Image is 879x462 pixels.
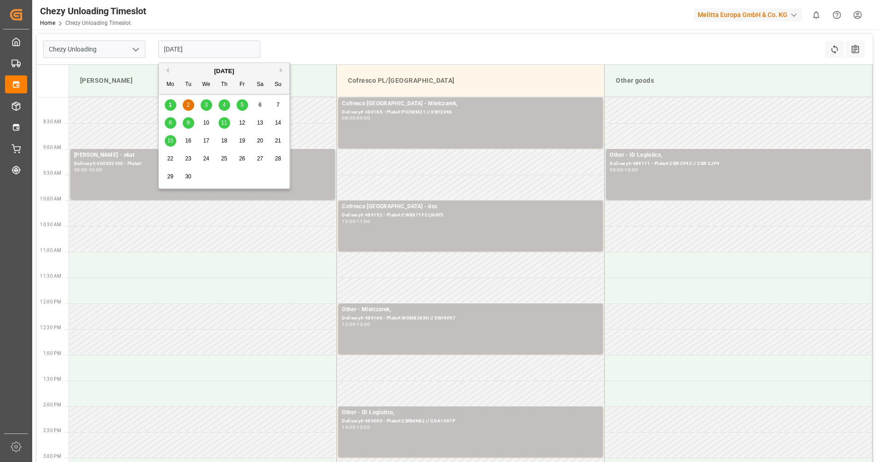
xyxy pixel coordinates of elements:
div: - [355,219,357,223]
span: 8 [169,120,172,126]
div: Choose Sunday, September 28th, 2025 [272,153,284,165]
span: 1 [169,102,172,108]
div: - [623,168,625,172]
div: Other - ID Logistics, [342,408,599,417]
div: 13:00 [357,322,370,326]
span: 13 [257,120,263,126]
div: Choose Monday, September 29th, 2025 [165,171,176,183]
div: month 2025-09 [162,96,287,186]
span: 16 [185,137,191,144]
div: Choose Sunday, September 21st, 2025 [272,135,284,147]
span: 29 [167,173,173,180]
span: 4 [223,102,226,108]
span: 8:30 AM [43,119,61,124]
div: Cofresco [GEOGRAPHIC_DATA] - Mielczarek, [342,99,599,108]
div: Choose Saturday, September 13th, 2025 [254,117,266,129]
span: 1:00 PM [43,351,61,356]
div: Cofresco [GEOGRAPHIC_DATA] - dss [342,202,599,211]
div: Th [219,79,230,91]
div: Mo [165,79,176,91]
div: Choose Saturday, September 6th, 2025 [254,99,266,111]
div: Cofresco PL/[GEOGRAPHIC_DATA] [344,72,597,89]
span: 2:30 PM [43,428,61,433]
span: 28 [275,155,281,162]
span: 20 [257,137,263,144]
span: 19 [239,137,245,144]
div: 11:00 [357,219,370,223]
span: 22 [167,155,173,162]
div: 09:00 [610,168,623,172]
span: 26 [239,155,245,162]
div: 10:00 [89,168,102,172]
div: Choose Monday, September 22nd, 2025 [165,153,176,165]
span: 23 [185,155,191,162]
span: 21 [275,137,281,144]
div: [PERSON_NAME] - skat [74,151,331,160]
div: Delivery#:489090 - Plate#:CBRMN82 // GDA1097P [342,417,599,425]
div: Fr [237,79,248,91]
div: Choose Wednesday, September 24th, 2025 [201,153,212,165]
span: 30 [185,173,191,180]
div: 09:00 [357,116,370,120]
div: Choose Tuesday, September 9th, 2025 [183,117,194,129]
span: 5 [241,102,244,108]
span: 6 [259,102,262,108]
span: 10:30 AM [40,222,61,227]
span: 9:30 AM [43,171,61,176]
span: 15 [167,137,173,144]
button: Help Center [827,5,847,25]
div: - [355,116,357,120]
div: Choose Wednesday, September 10th, 2025 [201,117,212,129]
div: Su [272,79,284,91]
div: Choose Friday, September 19th, 2025 [237,135,248,147]
div: Choose Tuesday, September 16th, 2025 [183,135,194,147]
div: Choose Thursday, September 18th, 2025 [219,135,230,147]
span: 3:00 PM [43,454,61,459]
div: Melitta Europa GmbH & Co. KG [694,8,802,22]
div: We [201,79,212,91]
span: 1:30 PM [43,376,61,382]
div: Choose Sunday, September 7th, 2025 [272,99,284,111]
span: 11:00 AM [40,248,61,253]
span: 11 [221,120,227,126]
span: 10 [203,120,209,126]
span: 25 [221,155,227,162]
div: Delivery#:489165 - Plate#:PO2MM31 // EWI3VK6 [342,108,599,116]
span: 12:00 PM [40,299,61,304]
div: Other goods [612,72,865,89]
span: 14 [275,120,281,126]
span: 17 [203,137,209,144]
div: Other - ID Logistics, [610,151,867,160]
span: 3 [205,102,208,108]
div: Tu [183,79,194,91]
div: 12:00 [342,322,355,326]
a: Home [40,20,55,26]
div: Choose Monday, September 8th, 2025 [165,117,176,129]
div: Sa [254,79,266,91]
div: [PERSON_NAME] [76,72,329,89]
div: Choose Monday, September 1st, 2025 [165,99,176,111]
div: Choose Thursday, September 11th, 2025 [219,117,230,129]
span: 24 [203,155,209,162]
span: 9 [187,120,190,126]
div: Choose Tuesday, September 30th, 2025 [183,171,194,183]
div: - [87,168,89,172]
div: Choose Saturday, September 27th, 2025 [254,153,266,165]
span: 9:00 AM [43,145,61,150]
button: Melitta Europa GmbH & Co. KG [694,6,806,23]
span: 12:30 PM [40,325,61,330]
div: Choose Wednesday, September 17th, 2025 [201,135,212,147]
input: Type to search/select [43,40,145,58]
button: Previous Month [163,68,169,73]
div: Delivery#:489166 - Plate#:WGM8365H // EWI9VK7 [342,314,599,322]
span: 18 [221,137,227,144]
span: 2:00 PM [43,402,61,407]
span: 10:00 AM [40,196,61,201]
div: Delivery#:489152 - Plate#:CW8871F CLI86F5 [342,211,599,219]
div: Choose Tuesday, September 2nd, 2025 [183,99,194,111]
div: - [355,425,357,429]
div: Choose Sunday, September 14th, 2025 [272,117,284,129]
div: 15:00 [357,425,370,429]
input: DD.MM.YYYY [158,40,260,58]
div: 10:00 [342,219,355,223]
